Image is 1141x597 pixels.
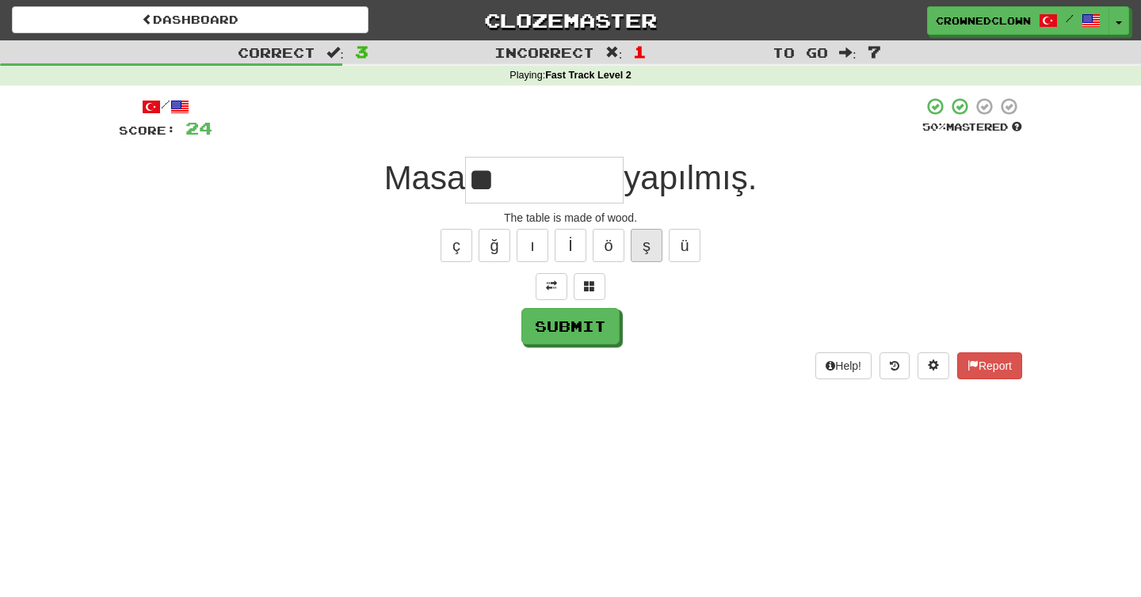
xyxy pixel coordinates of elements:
button: ç [441,229,472,262]
span: Correct [238,44,315,60]
span: / [1066,13,1074,24]
button: Switch sentence to multiple choice alt+p [574,273,605,300]
span: 7 [868,42,881,61]
button: Toggle translation (alt+t) [536,273,567,300]
strong: Fast Track Level 2 [545,70,632,81]
button: ı [517,229,548,262]
button: ü [669,229,700,262]
div: / [119,97,212,116]
span: Incorrect [494,44,594,60]
a: Dashboard [12,6,368,33]
button: ğ [479,229,510,262]
button: ö [593,229,624,262]
span: : [605,46,623,59]
span: : [326,46,344,59]
span: 1 [633,42,647,61]
a: CrownedClown / [927,6,1109,35]
button: Report [957,352,1022,379]
span: 50 % [922,120,946,133]
a: Clozemaster [392,6,749,34]
span: : [839,46,857,59]
span: 24 [185,118,212,138]
span: To go [773,44,828,60]
button: Round history (alt+y) [880,352,910,379]
button: İ [555,229,586,262]
span: 3 [355,42,368,61]
div: Mastered [922,120,1022,135]
div: The table is made of wood. [119,210,1022,226]
span: CrownedClown [936,13,1031,28]
span: yapılmış. [624,159,757,196]
span: Masa [384,159,466,196]
span: Score: [119,124,176,137]
button: ş [631,229,662,262]
button: Help! [815,352,872,379]
button: Submit [521,308,620,344]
